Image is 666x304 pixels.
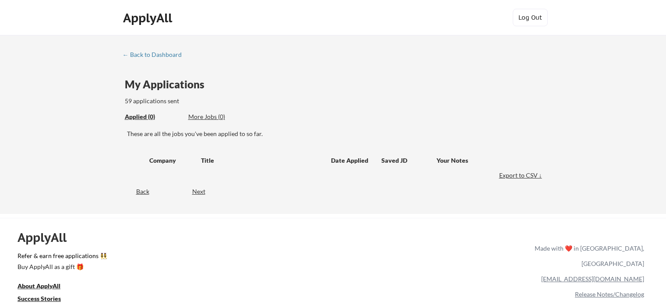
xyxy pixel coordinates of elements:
div: These are all the jobs you've been applied to so far. [127,129,544,138]
a: About ApplyAll [18,281,73,292]
div: Applied (0) [125,112,182,121]
div: More Jobs (0) [188,112,253,121]
div: Buy ApplyAll as a gift 🎁 [18,264,105,270]
a: Buy ApplyAll as a gift 🎁 [18,262,105,273]
div: Company [149,156,193,165]
div: 59 applications sent [125,97,294,105]
a: ← Back to Dashboard [123,51,188,60]
div: ApplyAll [123,10,175,25]
div: Back [123,187,149,196]
div: Your Notes [437,156,536,165]
u: About ApplyAll [18,282,60,290]
div: Made with ❤️ in [GEOGRAPHIC_DATA], [GEOGRAPHIC_DATA] [531,241,644,271]
div: ApplyAll [18,230,77,245]
div: My Applications [125,79,211,90]
div: These are job applications we think you'd be a good fit for, but couldn't apply you to automatica... [188,112,253,122]
div: Next [192,187,215,196]
div: These are all the jobs you've been applied to so far. [125,112,182,122]
a: [EMAIL_ADDRESS][DOMAIN_NAME] [541,275,644,283]
a: Release Notes/Changelog [575,290,644,298]
button: Log Out [513,9,548,26]
div: Export to CSV ↓ [499,171,544,180]
div: Title [201,156,323,165]
div: Saved JD [381,152,437,168]
a: Refer & earn free applications 👯‍♀️ [18,253,352,262]
div: ← Back to Dashboard [123,52,188,58]
div: Date Applied [331,156,370,165]
u: Success Stories [18,295,61,302]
